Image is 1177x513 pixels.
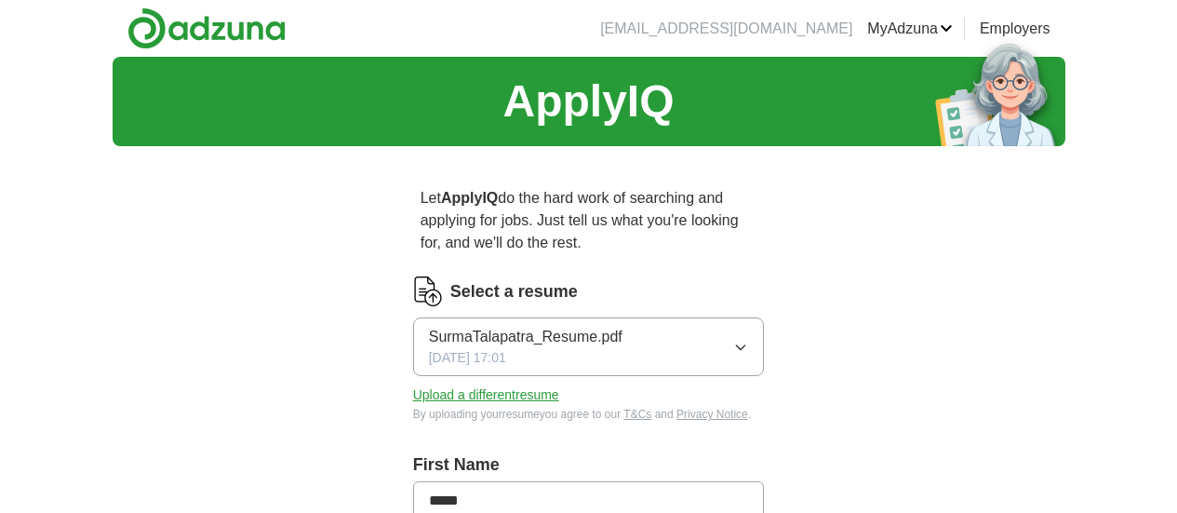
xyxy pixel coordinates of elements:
[413,385,559,405] button: Upload a differentresume
[600,18,852,40] li: [EMAIL_ADDRESS][DOMAIN_NAME]
[429,348,506,368] span: [DATE] 17:01
[413,452,765,478] label: First Name
[413,406,765,423] div: By uploading your resume you agree to our and .
[676,408,748,421] a: Privacy Notice
[623,408,651,421] a: T&Cs
[980,18,1050,40] a: Employers
[867,18,953,40] a: MyAdzuna
[429,326,622,348] span: SurmaTalapatra_Resume.pdf
[450,279,578,304] label: Select a resume
[502,68,674,135] h1: ApplyIQ
[441,190,498,206] strong: ApplyIQ
[413,277,443,306] img: CV Icon
[127,7,286,49] img: Adzuna logo
[413,180,765,262] p: Let do the hard work of searching and applying for jobs. Just tell us what you're looking for, an...
[413,317,765,376] button: SurmaTalapatra_Resume.pdf[DATE] 17:01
